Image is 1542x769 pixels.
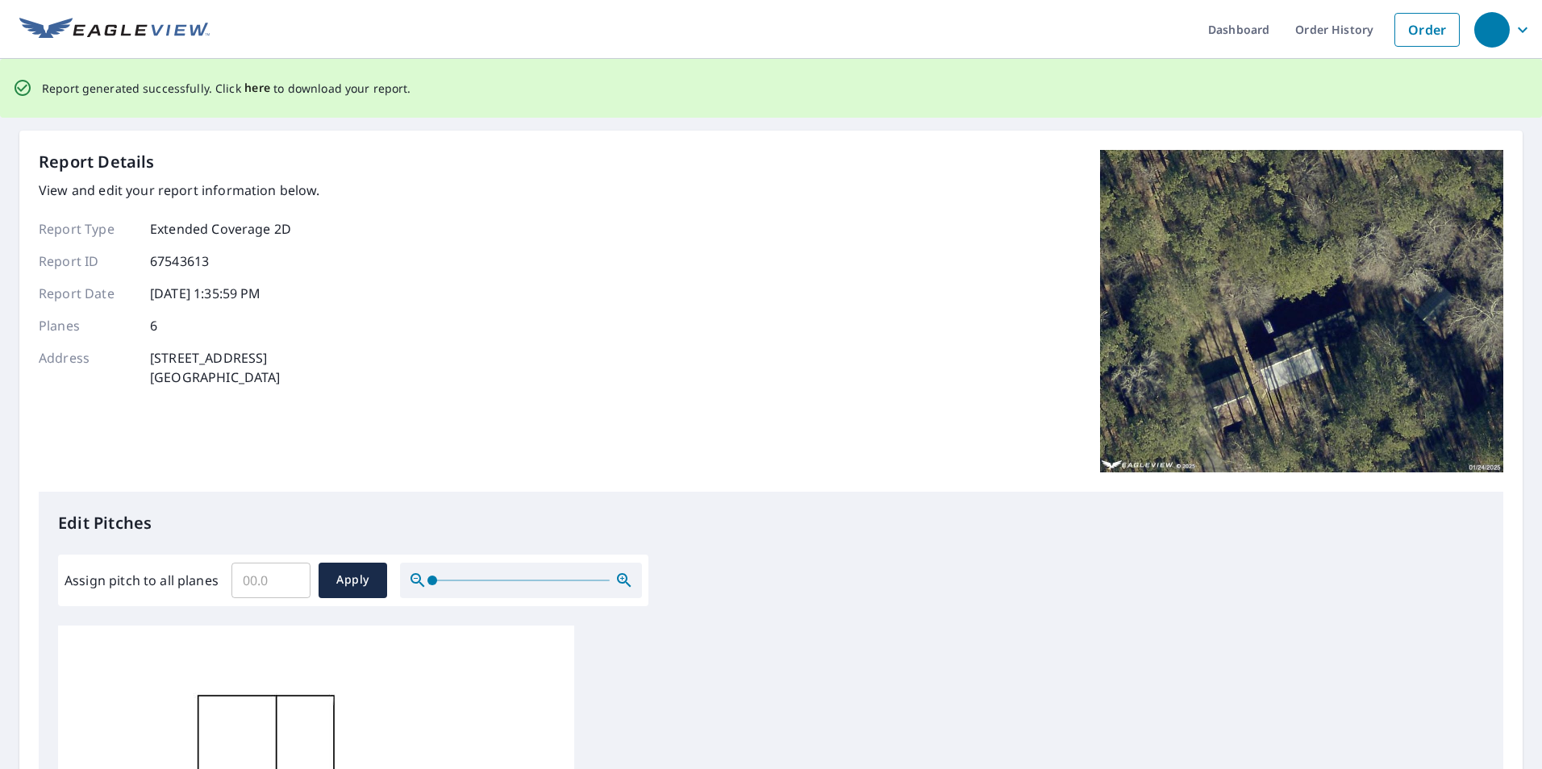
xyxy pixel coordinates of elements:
p: Report Details [39,150,155,174]
p: [STREET_ADDRESS] [GEOGRAPHIC_DATA] [150,348,281,387]
p: Report Date [39,284,135,303]
p: Report Type [39,219,135,239]
input: 00.0 [231,558,310,603]
p: [DATE] 1:35:59 PM [150,284,261,303]
p: Address [39,348,135,387]
p: 6 [150,316,157,335]
button: Apply [319,563,387,598]
p: Extended Coverage 2D [150,219,291,239]
p: Planes [39,316,135,335]
a: Order [1394,13,1460,47]
p: 67543613 [150,251,209,271]
label: Assign pitch to all planes [65,571,219,590]
p: View and edit your report information below. [39,181,320,200]
span: Apply [331,570,374,590]
button: here [244,78,271,98]
p: Edit Pitches [58,511,1484,535]
p: Report generated successfully. Click to download your report. [42,78,411,98]
p: Report ID [39,251,135,271]
img: Top image [1100,150,1503,472]
img: EV Logo [19,18,210,42]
